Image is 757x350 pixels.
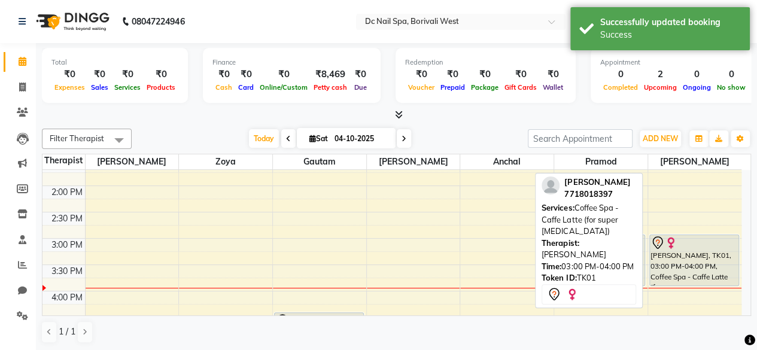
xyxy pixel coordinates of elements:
[235,83,257,92] span: Card
[49,239,85,251] div: 3:00 PM
[540,83,566,92] span: Wallet
[51,68,88,81] div: ₹0
[212,57,371,68] div: Finance
[501,68,540,81] div: ₹0
[714,83,749,92] span: No show
[179,154,272,169] span: Zoya
[540,68,566,81] div: ₹0
[367,154,460,169] span: [PERSON_NAME]
[88,68,111,81] div: ₹0
[50,133,104,143] span: Filter Therapist
[405,57,566,68] div: Redemption
[306,134,331,143] span: Sat
[111,83,144,92] span: Services
[542,176,560,194] img: profile
[468,83,501,92] span: Package
[648,154,741,169] span: [PERSON_NAME]
[714,68,749,81] div: 0
[311,68,350,81] div: ₹8,469
[641,83,680,92] span: Upcoming
[405,68,437,81] div: ₹0
[86,154,179,169] span: [PERSON_NAME]
[49,186,85,199] div: 2:00 PM
[111,68,144,81] div: ₹0
[650,235,738,285] div: [PERSON_NAME], TK01, 03:00 PM-04:00 PM, Coffee Spa - Caffe Latte (for super [MEDICAL_DATA])
[257,68,311,81] div: ₹0
[212,68,235,81] div: ₹0
[528,129,633,148] input: Search Appointment
[235,68,257,81] div: ₹0
[600,68,641,81] div: 0
[31,5,113,38] img: logo
[600,57,749,68] div: Appointment
[542,261,561,271] span: Time:
[542,261,636,273] div: 03:00 PM-04:00 PM
[132,5,184,38] b: 08047224946
[350,68,371,81] div: ₹0
[600,16,741,29] div: Successfully updated booking
[273,154,366,169] span: Gautam
[680,68,714,81] div: 0
[542,273,576,282] span: Token ID:
[311,83,350,92] span: Petty cash
[643,134,678,143] span: ADD NEW
[351,83,370,92] span: Due
[564,177,630,187] span: [PERSON_NAME]
[331,130,391,148] input: 2025-10-04
[542,272,636,284] div: TK01
[257,83,311,92] span: Online/Custom
[49,212,85,225] div: 2:30 PM
[405,83,437,92] span: Voucher
[542,238,636,261] div: [PERSON_NAME]
[501,83,540,92] span: Gift Cards
[144,83,178,92] span: Products
[460,154,554,169] span: Anchal
[542,238,579,248] span: Therapist:
[437,83,468,92] span: Prepaid
[640,130,681,147] button: ADD NEW
[600,29,741,41] div: Success
[600,83,641,92] span: Completed
[88,83,111,92] span: Sales
[641,68,680,81] div: 2
[49,291,85,304] div: 4:00 PM
[51,83,88,92] span: Expenses
[212,83,235,92] span: Cash
[59,325,75,338] span: 1 / 1
[468,68,501,81] div: ₹0
[144,68,178,81] div: ₹0
[51,57,178,68] div: Total
[564,188,630,200] div: 7718018397
[437,68,468,81] div: ₹0
[680,83,714,92] span: Ongoing
[554,154,647,169] span: Pramod
[542,203,574,212] span: Services:
[249,129,279,148] span: Today
[42,154,85,167] div: Therapist
[49,265,85,278] div: 3:30 PM
[542,203,618,236] span: Coffee Spa - Caffe Latte (for super [MEDICAL_DATA])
